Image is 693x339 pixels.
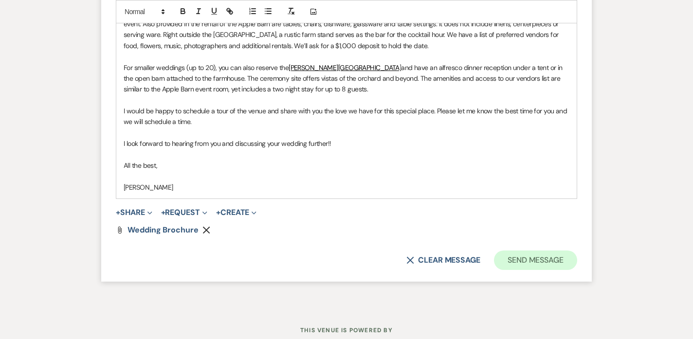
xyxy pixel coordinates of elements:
button: Request [161,209,207,216]
span: + [116,209,120,216]
p: For smaller weddings (up to 20), you can also reserve the [124,62,569,95]
span: and have an alfresco dinner reception under a tent or in the open barn attached to the farmhouse.... [124,63,564,94]
p: [PERSON_NAME] [124,182,569,193]
button: Clear message [406,256,480,264]
span: + [161,209,165,216]
a: [PERSON_NAME][GEOGRAPHIC_DATA] [289,63,401,72]
span: + [216,209,220,216]
button: Share [116,209,152,216]
a: Wedding Brochure [128,226,199,234]
p: I look forward to hearing from you and discussing your wedding further!! [124,138,569,149]
p: I would be happy to schedule a tour of the venue and share with you the love we have for this spe... [124,106,569,127]
button: Send Message [494,250,577,270]
span: Wedding Brochure [128,225,199,235]
p: All the best, [124,160,569,171]
button: Create [216,209,256,216]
